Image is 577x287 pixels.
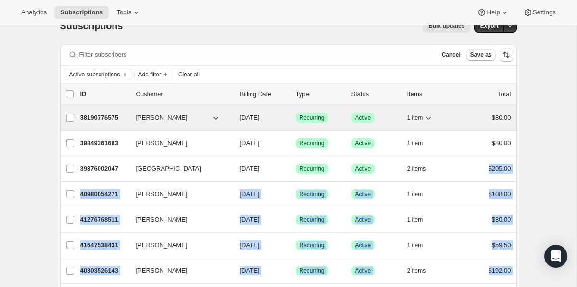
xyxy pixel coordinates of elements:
[240,89,288,99] p: Billing Date
[136,266,188,275] span: [PERSON_NAME]
[130,237,226,253] button: [PERSON_NAME]
[471,6,515,19] button: Help
[111,6,147,19] button: Tools
[300,165,325,173] span: Recurring
[80,215,128,225] p: 41276768511
[240,165,260,172] span: [DATE]
[438,49,464,61] button: Cancel
[240,267,260,274] span: [DATE]
[533,9,556,16] span: Settings
[428,22,464,30] span: Bulk updates
[407,241,423,249] span: 1 item
[64,69,120,80] button: Active subscriptions
[240,139,260,147] span: [DATE]
[80,138,128,148] p: 39849361663
[489,165,511,172] span: $205.00
[407,139,423,147] span: 1 item
[136,164,201,174] span: [GEOGRAPHIC_DATA]
[80,137,511,150] div: 39849361663[PERSON_NAME][DATE]SuccessRecurringSuccessActive1 item$80.00
[492,114,511,121] span: $80.00
[407,165,426,173] span: 2 items
[355,190,371,198] span: Active
[136,113,188,123] span: [PERSON_NAME]
[470,51,492,59] span: Save as
[300,267,325,275] span: Recurring
[80,111,511,125] div: 38190776575[PERSON_NAME][DATE]SuccessRecurringSuccessActive1 item$80.00
[116,9,131,16] span: Tools
[441,51,460,59] span: Cancel
[407,238,434,252] button: 1 item
[498,89,511,99] p: Total
[407,267,426,275] span: 2 items
[474,19,504,33] button: Export
[136,138,188,148] span: [PERSON_NAME]
[407,137,434,150] button: 1 item
[296,89,344,99] div: Type
[136,215,188,225] span: [PERSON_NAME]
[407,89,455,99] div: Items
[130,263,226,278] button: [PERSON_NAME]
[80,238,511,252] div: 41647538431[PERSON_NAME][DATE]SuccessRecurringSuccessActive1 item$59.50
[355,165,371,173] span: Active
[136,189,188,199] span: [PERSON_NAME]
[355,267,371,275] span: Active
[300,114,325,122] span: Recurring
[407,190,423,198] span: 1 item
[80,113,128,123] p: 38190776575
[69,71,120,78] span: Active subscriptions
[351,89,400,99] p: Status
[130,110,226,125] button: [PERSON_NAME]
[130,136,226,151] button: [PERSON_NAME]
[355,216,371,224] span: Active
[355,114,371,122] span: Active
[134,69,173,80] button: Add filter
[79,48,432,62] input: Filter subscribers
[489,190,511,198] span: $108.00
[240,114,260,121] span: [DATE]
[492,241,511,249] span: $59.50
[60,21,123,31] span: Subscriptions
[80,264,511,277] div: 40303526143[PERSON_NAME][DATE]SuccessRecurringSuccessActive2 items$192.00
[80,240,128,250] p: 41647538431
[423,19,470,33] button: Bulk updates
[300,241,325,249] span: Recurring
[175,69,203,80] button: Clear all
[80,164,128,174] p: 39876002047
[138,71,161,78] span: Add filter
[136,240,188,250] span: [PERSON_NAME]
[407,111,434,125] button: 1 item
[130,161,226,176] button: [GEOGRAPHIC_DATA]
[487,9,500,16] span: Help
[54,6,109,19] button: Subscriptions
[407,216,423,224] span: 1 item
[178,71,200,78] span: Clear all
[500,48,513,62] button: Sort the results
[544,245,567,268] div: Open Intercom Messenger
[517,6,562,19] button: Settings
[120,69,130,80] button: Clear
[407,162,437,175] button: 2 items
[300,190,325,198] span: Recurring
[80,189,128,199] p: 40980054271
[355,139,371,147] span: Active
[80,187,511,201] div: 40980054271[PERSON_NAME][DATE]SuccessRecurringSuccessActive1 item$108.00
[60,9,103,16] span: Subscriptions
[130,212,226,227] button: [PERSON_NAME]
[21,9,47,16] span: Analytics
[80,162,511,175] div: 39876002047[GEOGRAPHIC_DATA][DATE]SuccessRecurringSuccessActive2 items$205.00
[489,267,511,274] span: $192.00
[407,114,423,122] span: 1 item
[492,216,511,223] span: $80.00
[80,213,511,226] div: 41276768511[PERSON_NAME][DATE]SuccessRecurringSuccessActive1 item$80.00
[80,89,128,99] p: ID
[407,264,437,277] button: 2 items
[300,139,325,147] span: Recurring
[136,89,232,99] p: Customer
[492,139,511,147] span: $80.00
[240,241,260,249] span: [DATE]
[466,49,496,61] button: Save as
[300,216,325,224] span: Recurring
[240,216,260,223] span: [DATE]
[80,89,511,99] div: IDCustomerBilling DateTypeStatusItemsTotal
[355,241,371,249] span: Active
